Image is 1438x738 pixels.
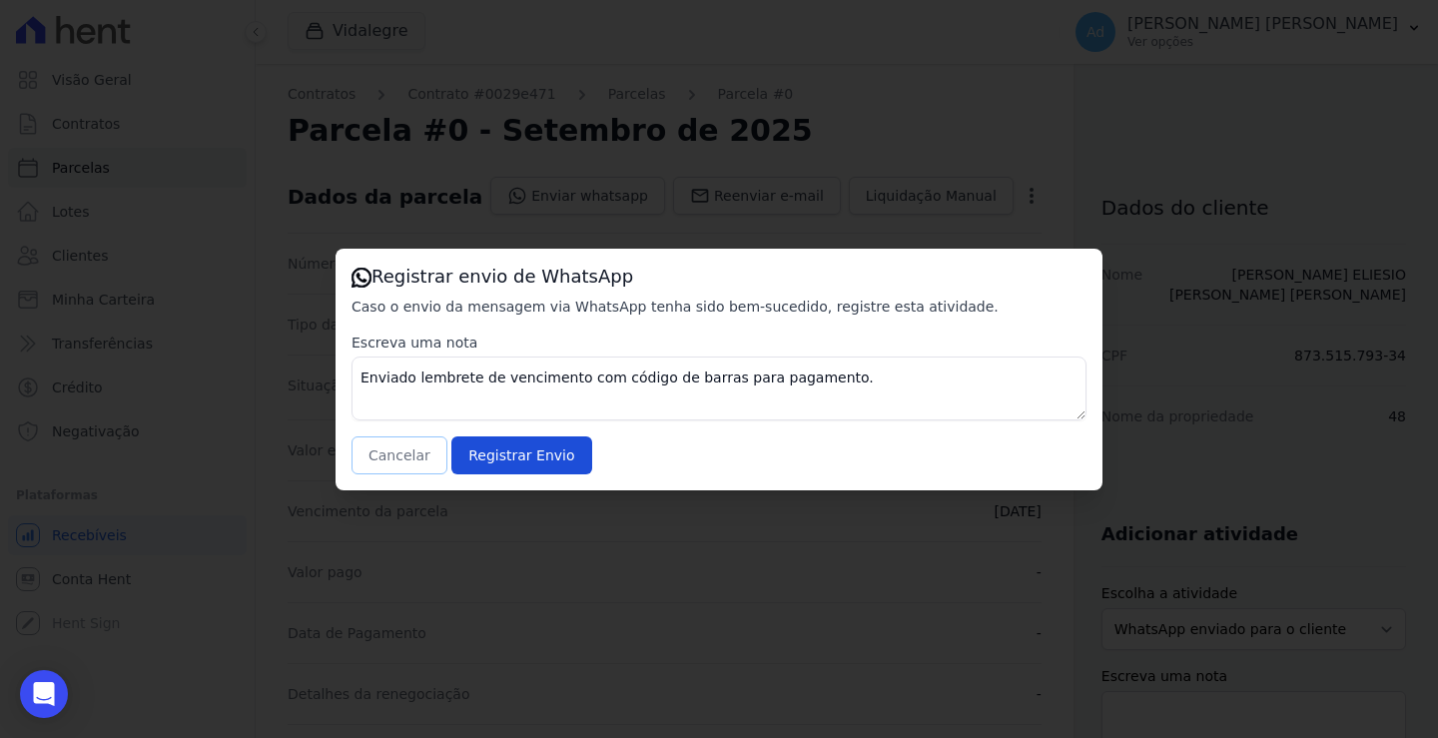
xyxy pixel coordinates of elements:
[352,333,1086,353] label: Escreva uma nota
[451,436,591,474] input: Registrar Envio
[352,297,1086,317] p: Caso o envio da mensagem via WhatsApp tenha sido bem-sucedido, registre esta atividade.
[352,436,447,474] button: Cancelar
[352,357,1086,420] textarea: Enviado lembrete de vencimento com código de barras para pagamento.
[20,670,68,718] div: Open Intercom Messenger
[352,265,1086,289] h3: Registrar envio de WhatsApp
